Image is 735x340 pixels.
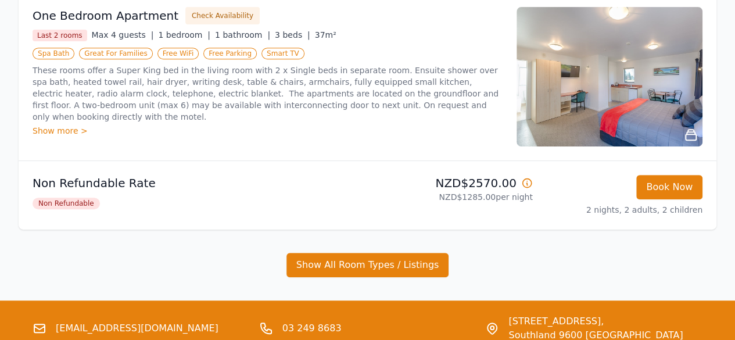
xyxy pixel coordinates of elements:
span: Free WiFi [157,48,199,59]
button: Check Availability [185,7,260,24]
p: These rooms offer a Super King bed in the living room with 2 x Single beds in separate room. Ensu... [33,65,503,123]
span: Great For Families [79,48,152,59]
h3: One Bedroom Apartment [33,8,178,24]
span: Smart TV [261,48,304,59]
p: NZD$1285.00 per night [372,191,533,203]
span: Non Refundable [33,198,100,209]
p: Non Refundable Rate [33,175,363,191]
span: Spa Bath [33,48,74,59]
a: [EMAIL_ADDRESS][DOMAIN_NAME] [56,321,218,335]
span: Free Parking [203,48,257,59]
span: Last 2 rooms [33,30,87,41]
button: Book Now [636,175,702,199]
span: [STREET_ADDRESS], [508,314,683,328]
span: 1 bathroom | [215,30,270,40]
button: Show All Room Types / Listings [286,253,449,277]
span: 37m² [315,30,336,40]
div: Show more > [33,125,503,137]
span: 1 bedroom | [158,30,210,40]
a: 03 249 8683 [282,321,342,335]
span: 3 beds | [275,30,310,40]
p: 2 nights, 2 adults, 2 children [542,204,702,216]
p: NZD$2570.00 [372,175,533,191]
span: Max 4 guests | [92,30,154,40]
